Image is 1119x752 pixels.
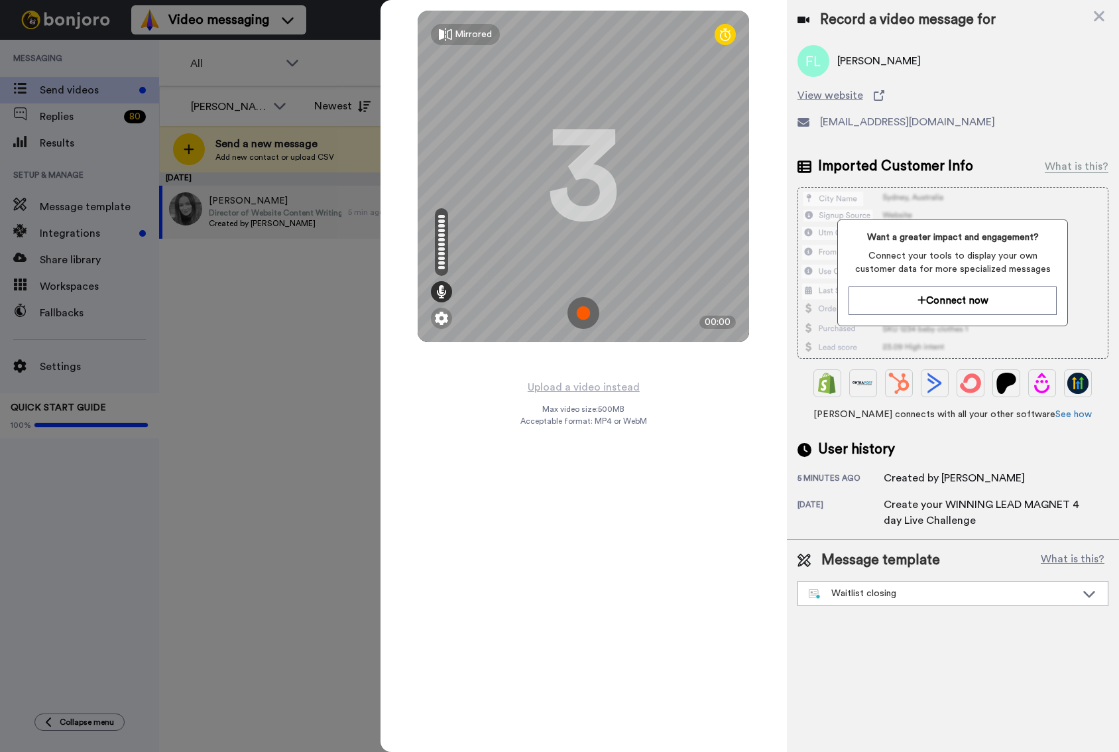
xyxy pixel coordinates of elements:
[884,470,1025,486] div: Created by [PERSON_NAME]
[818,440,895,460] span: User history
[435,312,448,325] img: ic_gear.svg
[849,231,1057,244] span: Want a greater impact and engagement?
[820,114,995,130] span: [EMAIL_ADDRESS][DOMAIN_NAME]
[960,373,981,394] img: ConvertKit
[797,473,884,486] div: 5 minutes ago
[567,297,599,329] img: ic_record_start.svg
[1031,373,1053,394] img: Drip
[520,416,647,426] span: Acceptable format: MP4 or WebM
[1045,158,1108,174] div: What is this?
[821,550,940,570] span: Message template
[809,587,1076,600] div: Waitlist closing
[1037,550,1108,570] button: What is this?
[699,316,736,329] div: 00:00
[797,408,1108,421] span: [PERSON_NAME] connects with all your other software
[524,379,644,396] button: Upload a video instead
[888,373,910,394] img: Hubspot
[996,373,1017,394] img: Patreon
[809,589,821,599] img: nextgen-template.svg
[924,373,945,394] img: ActiveCampaign
[797,88,1108,103] a: View website
[817,373,838,394] img: Shopify
[797,499,884,529] div: [DATE]
[849,286,1057,315] button: Connect now
[884,497,1096,529] div: Create your WINNING LEAD MAGNET 4 day Live Challenge
[797,88,863,103] span: View website
[542,404,624,414] span: Max video size: 500 MB
[1055,410,1092,419] a: See how
[853,373,874,394] img: Ontraport
[547,127,620,226] div: 3
[1067,373,1089,394] img: GoHighLevel
[818,157,973,176] span: Imported Customer Info
[849,249,1057,276] span: Connect your tools to display your own customer data for more specialized messages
